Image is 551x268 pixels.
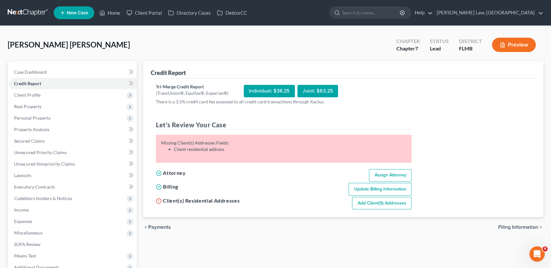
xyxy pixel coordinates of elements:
[163,170,186,176] span: Attorney
[96,7,123,19] a: Home
[156,99,411,105] p: There is a 3.5% credit card fee assessed to all credit card transactions through Xactus.
[165,7,214,19] a: Directory Cases
[14,81,41,86] span: Credit Report
[156,197,240,205] h5: Client(s) Residential Addresses
[148,225,171,230] span: Payments
[498,225,543,230] button: Filing Information chevron_right
[9,170,137,181] a: Lawsuits
[14,92,41,98] span: Client Profile
[352,197,411,210] a: Add Client(s) Addresses
[529,246,545,262] iframe: Intercom live chat
[151,69,186,77] div: Credit Report
[14,184,55,190] span: Executory Contracts
[14,230,42,235] span: Miscellaneous
[67,11,88,15] span: New Case
[14,150,67,155] span: Unsecured Priority Claims
[244,85,295,97] div: Individual: $38.25
[498,225,538,230] span: Filing Information
[143,225,148,230] i: chevron_left
[348,183,411,196] a: Update Billing Information
[396,38,419,45] div: Chapter
[9,78,137,89] a: Credit Report
[492,38,536,52] button: Preview
[156,120,411,130] h4: Let's Review Your Case
[369,169,411,182] a: Assign Attorney
[9,239,137,250] a: SOFA Review
[9,147,137,158] a: Unsecured Priority Claims
[214,7,250,19] a: DebtorCC
[143,225,171,230] button: chevron_left Payments
[123,7,165,19] a: Client Portal
[415,45,418,51] span: 7
[14,127,50,132] span: Property Analysis
[14,115,50,121] span: Personal Property
[459,45,482,52] div: FLMB
[430,38,448,45] div: Status
[396,45,419,52] div: Chapter
[156,84,228,90] div: Tri-Merge Credit Report
[9,181,137,193] a: Executory Contracts
[161,140,406,153] div: Missing Client(s) Addresses Fields:
[14,104,42,109] span: Real Property
[430,45,448,52] div: Lead
[174,146,406,153] li: Client residential address
[8,40,130,49] span: [PERSON_NAME] [PERSON_NAME]
[14,207,29,212] span: Income
[9,158,137,170] a: Unsecured Nonpriority Claims
[459,38,482,45] div: District
[9,135,137,147] a: Secured Claims
[411,7,433,19] a: Help
[342,7,401,19] input: Search by name...
[9,66,137,78] a: Case Dashboard
[538,225,543,230] i: chevron_right
[156,90,228,96] div: (TransUnion®, Equifax®, Experian®)
[14,69,47,75] span: Case Dashboard
[542,246,547,251] span: 4
[14,242,41,247] span: SOFA Review
[297,85,338,97] div: Joint: $63.25
[14,253,36,258] span: Means Test
[14,196,72,201] span: Codebtors Insiders & Notices
[14,138,45,144] span: Secured Claims
[156,183,178,190] h5: Billing
[9,124,137,135] a: Property Analysis
[14,173,31,178] span: Lawsuits
[433,7,543,19] a: [PERSON_NAME] Law, [GEOGRAPHIC_DATA]
[14,161,75,167] span: Unsecured Nonpriority Claims
[14,219,32,224] span: Expenses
